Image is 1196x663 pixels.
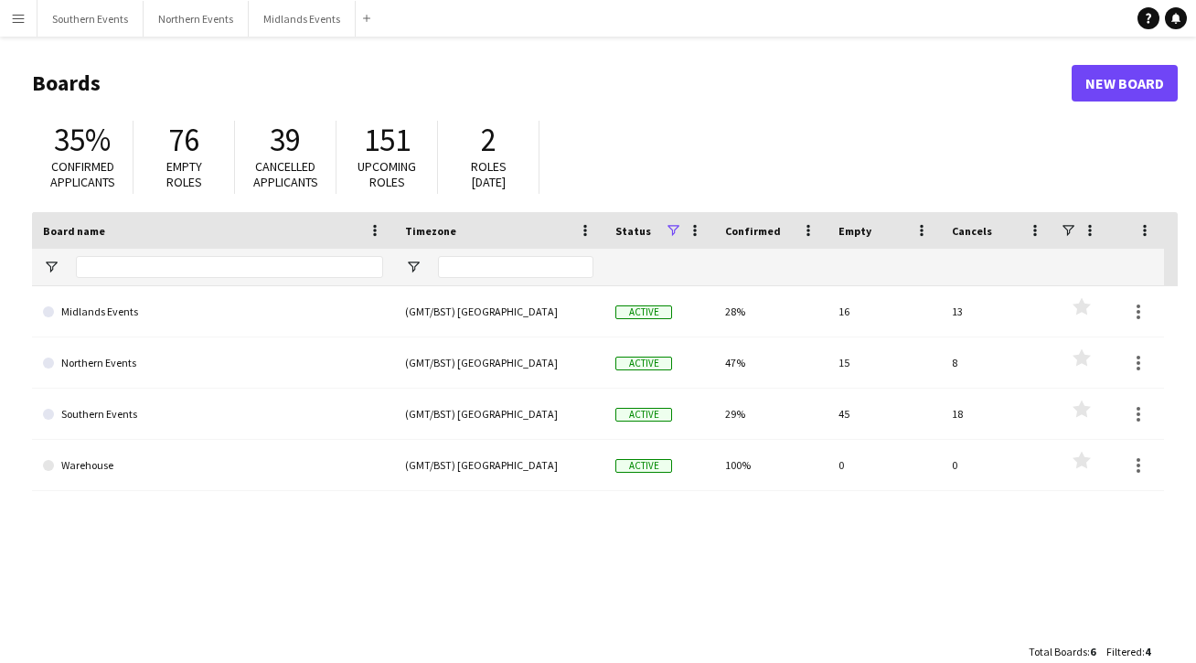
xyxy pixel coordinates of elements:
span: Total Boards [1029,645,1087,658]
div: 0 [941,440,1054,490]
input: Board name Filter Input [76,256,383,278]
div: 15 [828,337,941,388]
span: Filtered [1106,645,1142,658]
button: Open Filter Menu [405,259,422,275]
span: Confirmed [725,224,781,238]
span: 76 [168,120,199,160]
div: 0 [828,440,941,490]
span: 35% [54,120,111,160]
input: Timezone Filter Input [438,256,593,278]
a: Warehouse [43,440,383,491]
button: Midlands Events [249,1,356,37]
a: Southern Events [43,389,383,440]
div: 45 [828,389,941,439]
a: Midlands Events [43,286,383,337]
div: 16 [828,286,941,337]
span: Board name [43,224,105,238]
span: 6 [1090,645,1095,658]
div: (GMT/BST) [GEOGRAPHIC_DATA] [394,389,604,439]
span: Empty roles [166,158,202,190]
div: 100% [714,440,828,490]
button: Southern Events [37,1,144,37]
span: Active [615,408,672,422]
span: Cancels [952,224,992,238]
div: 8 [941,337,1054,388]
a: New Board [1072,65,1178,102]
span: 151 [364,120,411,160]
div: (GMT/BST) [GEOGRAPHIC_DATA] [394,440,604,490]
span: Empty [838,224,871,238]
span: Upcoming roles [358,158,416,190]
span: Confirmed applicants [50,158,115,190]
div: 28% [714,286,828,337]
span: 2 [481,120,497,160]
span: 39 [270,120,301,160]
div: 47% [714,337,828,388]
span: Active [615,305,672,319]
button: Northern Events [144,1,249,37]
a: Northern Events [43,337,383,389]
div: 29% [714,389,828,439]
button: Open Filter Menu [43,259,59,275]
div: 13 [941,286,1054,337]
span: Timezone [405,224,456,238]
h1: Boards [32,70,1072,97]
div: (GMT/BST) [GEOGRAPHIC_DATA] [394,286,604,337]
span: Status [615,224,651,238]
span: 4 [1145,645,1150,658]
span: Roles [DATE] [471,158,507,190]
span: Cancelled applicants [253,158,318,190]
div: 18 [941,389,1054,439]
div: (GMT/BST) [GEOGRAPHIC_DATA] [394,337,604,388]
span: Active [615,459,672,473]
span: Active [615,357,672,370]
